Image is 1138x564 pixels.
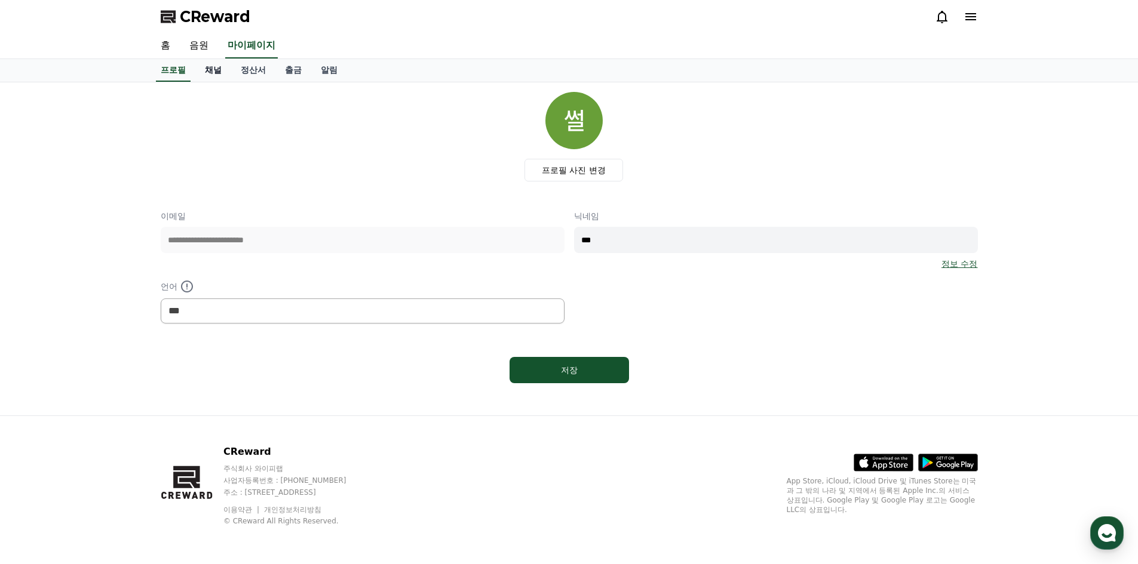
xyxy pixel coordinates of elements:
[533,364,605,376] div: 저장
[195,59,231,82] a: 채널
[223,445,369,459] p: CReward
[79,378,154,408] a: 대화
[151,33,180,58] a: 홈
[180,33,218,58] a: 음원
[524,159,623,181] label: 프로필 사진 변경
[185,396,199,406] span: 설정
[38,396,45,406] span: 홈
[161,7,250,26] a: CReward
[545,92,603,149] img: profile_image
[311,59,347,82] a: 알림
[161,279,565,294] p: 언어
[109,397,124,406] span: 대화
[161,210,565,222] p: 이메일
[180,7,250,26] span: CReward
[223,488,369,497] p: 주소 : [STREET_ADDRESS]
[4,378,79,408] a: 홈
[787,476,978,514] p: App Store, iCloud, iCloud Drive 및 iTunes Store는 미국과 그 밖의 나라 및 지역에서 등록된 Apple Inc.의 서비스 상표입니다. Goo...
[275,59,311,82] a: 출금
[223,476,369,485] p: 사업자등록번호 : [PHONE_NUMBER]
[264,506,321,514] a: 개인정보처리방침
[223,464,369,473] p: 주식회사 와이피랩
[154,378,229,408] a: 설정
[223,516,369,526] p: © CReward All Rights Reserved.
[156,59,191,82] a: 프로필
[510,357,629,383] button: 저장
[574,210,978,222] p: 닉네임
[231,59,275,82] a: 정산서
[225,33,278,58] a: 마이페이지
[941,258,977,270] a: 정보 수정
[223,506,261,514] a: 이용약관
